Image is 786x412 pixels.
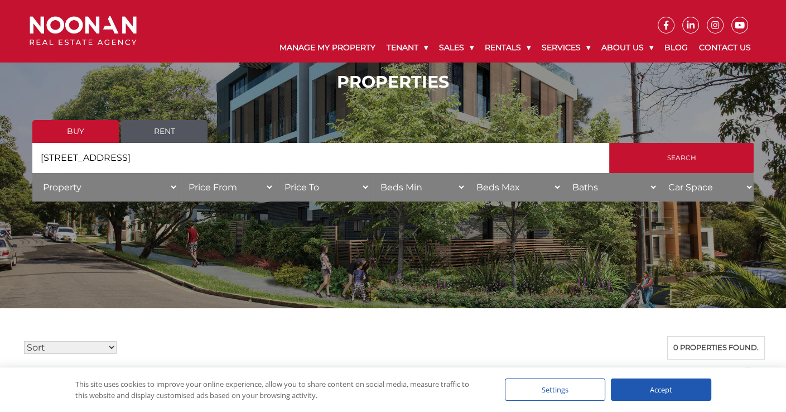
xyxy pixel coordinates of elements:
[659,33,693,62] a: Blog
[75,379,483,401] div: This site uses cookies to improve your online experience, allow you to share content on social me...
[381,33,433,62] a: Tenant
[479,33,536,62] a: Rentals
[611,379,711,401] div: Accept
[433,33,479,62] a: Sales
[505,379,605,401] div: Settings
[121,120,208,143] a: Rent
[596,33,659,62] a: About Us
[536,33,596,62] a: Services
[30,16,137,46] img: Noonan Real Estate Agency
[24,341,117,354] select: Sort Listings
[32,120,119,143] a: Buy
[32,143,609,173] input: Search by suburb, postcode or area
[32,72,754,92] h1: PROPERTIES
[609,143,754,173] input: Search
[693,33,756,62] a: Contact Us
[667,336,765,360] div: 0 properties found.
[274,33,381,62] a: Manage My Property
